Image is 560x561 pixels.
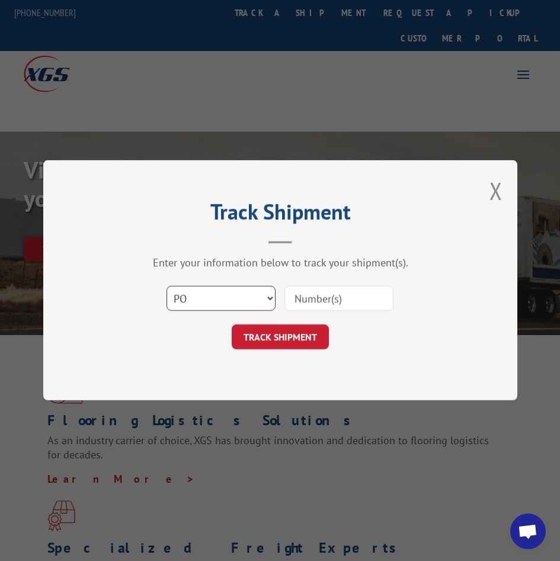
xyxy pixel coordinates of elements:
[232,325,329,350] button: TRACK SHIPMENT
[103,203,458,226] h2: Track Shipment
[510,514,546,549] div: Open chat
[489,175,503,206] button: Close modal
[284,286,393,311] input: Number(s)
[103,256,458,270] div: Enter your information below to track your shipment(s).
